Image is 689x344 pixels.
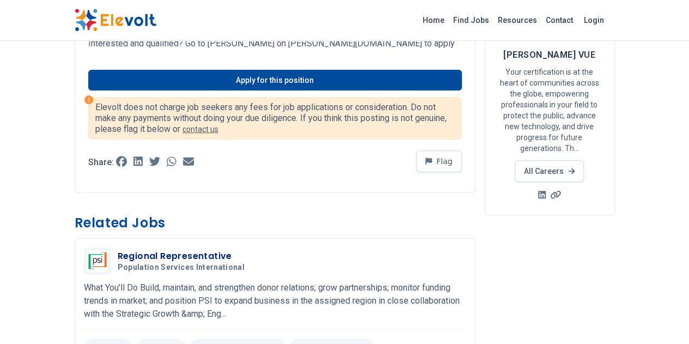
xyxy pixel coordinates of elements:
[75,9,156,32] img: Elevolt
[635,292,689,344] iframe: Chat Widget
[182,125,218,134] a: contact us
[541,11,577,29] a: Contact
[88,70,462,90] a: Apply for this position
[503,50,595,60] span: [PERSON_NAME] VUE
[577,9,611,31] a: Login
[118,263,245,273] span: Population Services International
[88,158,114,167] p: Share:
[84,281,466,321] p: What You'll Do Build, maintain, and strengthen donor relations; grow partnerships; monitor fundin...
[75,214,475,232] h3: Related Jobs
[87,250,108,272] img: Population Services International
[418,11,449,29] a: Home
[416,150,462,172] button: Flag
[449,11,493,29] a: Find Jobs
[515,160,584,182] a: All Careers
[118,250,249,263] h3: Regional Representative
[493,11,541,29] a: Resources
[95,102,455,135] p: Elevolt does not charge job seekers any fees for job applications or consideration. Do not make a...
[88,37,462,50] p: Interested and qualified? Go to [PERSON_NAME] on [PERSON_NAME][DOMAIN_NAME] to apply
[498,67,601,154] p: Your certification is at the heart of communities across the globe, empowering professionals in y...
